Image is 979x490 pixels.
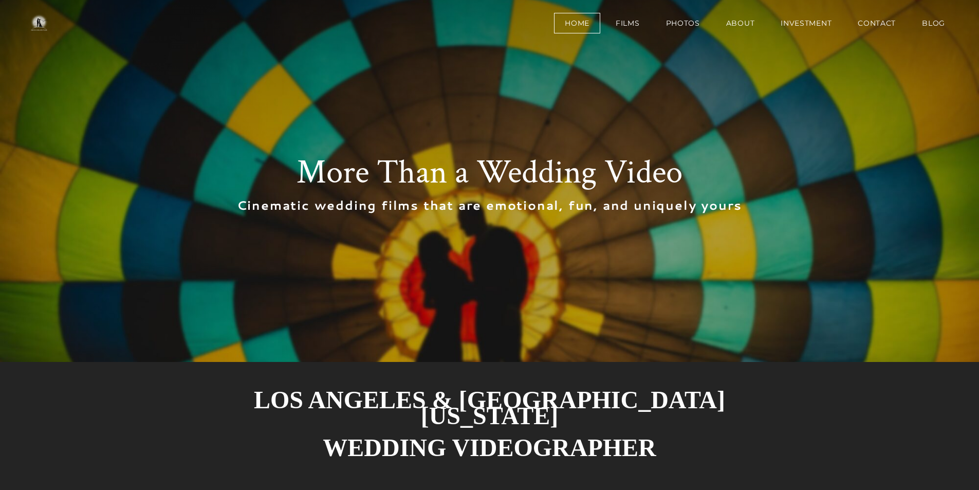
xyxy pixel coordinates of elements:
a: BLOG [911,13,956,33]
a: About [715,13,766,33]
a: Films [605,13,651,33]
font: Los Angeles & [GEOGRAPHIC_DATA][US_STATE] ​ Wedding Videographer [254,386,725,461]
font: Cinematic wedding films that are emotional, fun, and uniquely yours [237,197,743,213]
a: Investment [770,13,842,33]
font: More Than a Wedding Video​ [297,151,682,194]
a: Photos [655,13,711,33]
a: Contact [847,13,907,33]
a: Home [554,13,600,33]
img: One in a Million Films | Los Angeles Wedding Videographer [21,13,57,33]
